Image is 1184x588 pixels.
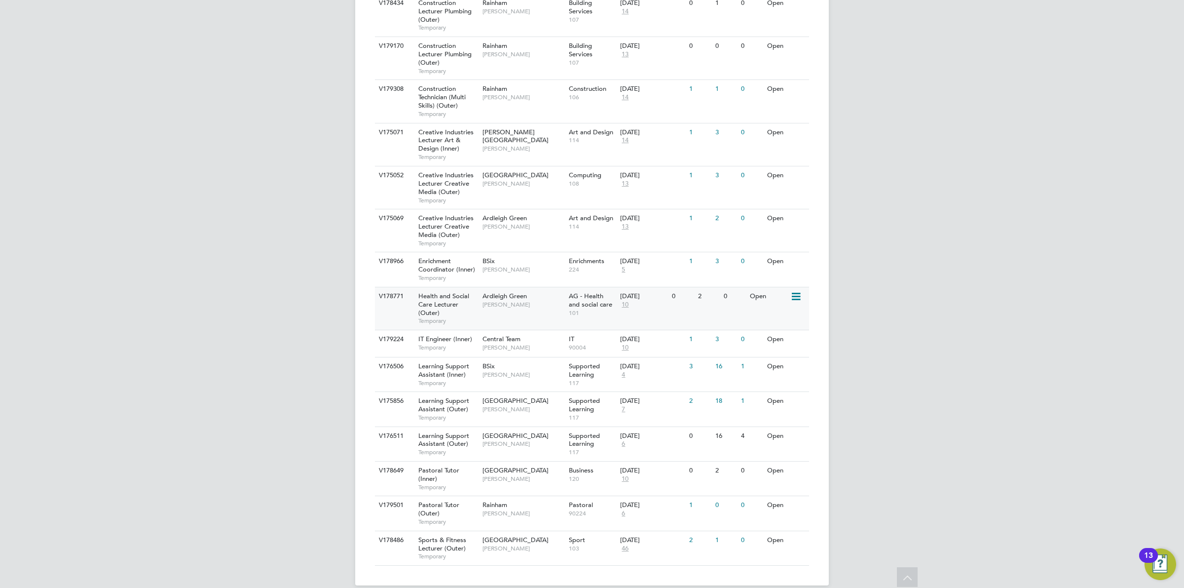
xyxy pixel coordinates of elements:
span: Construction Technician (Multi Skills) (Outer) [418,84,466,110]
div: [DATE] [620,292,667,301]
span: Building Services [569,41,592,58]
span: Temporary [418,483,478,491]
span: Learning Support Assistant (Inner) [418,362,469,379]
span: 117 [569,414,616,422]
span: Rainham [482,84,507,93]
span: 4 [620,371,627,379]
span: 6 [620,510,627,518]
div: 1 [687,252,712,271]
span: 10 [620,344,630,352]
div: 0 [687,37,712,55]
span: Computing [569,171,601,179]
div: V178771 [376,287,411,306]
span: BSix [482,362,495,370]
div: 0 [739,123,764,142]
span: AG - Health and social care [569,292,612,309]
span: Pastoral [569,501,593,509]
span: 13 [620,50,630,59]
span: 117 [569,379,616,387]
div: [DATE] [620,362,684,371]
span: BSix [482,257,495,265]
span: Temporary [418,317,478,325]
div: 0 [687,427,712,445]
div: 0 [739,209,764,228]
span: IT Engineer (Inner) [418,335,472,343]
div: [DATE] [620,501,684,510]
div: 2 [696,287,721,306]
span: 10 [620,301,630,309]
span: 117 [569,448,616,456]
div: Open [765,496,808,514]
span: Rainham [482,41,507,50]
span: Learning Support Assistant (Outer) [418,396,469,413]
span: Temporary [418,196,478,204]
span: [GEOGRAPHIC_DATA] [482,536,549,544]
span: Art and Design [569,128,613,136]
span: Creative Industries Lecturer Creative Media (Outer) [418,214,474,239]
span: Rainham [482,501,507,509]
span: Pastoral Tutor (Outer) [418,501,459,517]
div: [DATE] [620,214,684,223]
span: Temporary [418,67,478,75]
div: 0 [713,37,739,55]
span: Business [569,466,593,474]
span: 120 [569,475,616,483]
div: 18 [713,392,739,410]
div: 0 [739,252,764,271]
span: 7 [620,405,627,414]
div: 3 [713,123,739,142]
div: 2 [687,392,712,410]
div: V175052 [376,166,411,185]
div: 3 [713,166,739,185]
div: 0 [721,287,747,306]
span: 6 [620,440,627,448]
span: 14 [620,93,630,102]
div: 3 [713,330,739,349]
div: Open [765,531,808,549]
div: 0 [687,462,712,480]
div: [DATE] [620,42,684,50]
div: 16 [713,357,739,376]
div: Open [765,166,808,185]
span: Enrichments [569,257,604,265]
span: [GEOGRAPHIC_DATA] [482,466,549,474]
div: V178649 [376,462,411,480]
span: Sports & Fitness Lecturer (Outer) [418,536,466,552]
span: Temporary [418,344,478,352]
div: 0 [739,80,764,98]
span: 13 [620,180,630,188]
span: [PERSON_NAME] [482,50,564,58]
div: 0 [739,166,764,185]
span: Construction Lecturer Plumbing (Outer) [418,41,472,67]
span: Temporary [418,448,478,456]
div: 3 [713,252,739,271]
div: 1 [713,80,739,98]
span: Creative Industries Lecturer Creative Media (Outer) [418,171,474,196]
div: 1 [687,330,712,349]
div: [DATE] [620,432,684,440]
span: [PERSON_NAME] [482,7,564,15]
div: 16 [713,427,739,445]
span: Temporary [418,274,478,282]
span: 114 [569,136,616,144]
span: Health and Social Care Lecturer (Outer) [418,292,469,317]
div: 1 [687,209,712,228]
span: 106 [569,93,616,101]
div: V175069 [376,209,411,228]
span: Construction [569,84,606,93]
span: [PERSON_NAME] [482,405,564,413]
div: [DATE] [620,335,684,344]
div: Open [765,357,808,376]
div: Open [765,80,808,98]
span: Ardleigh Green [482,292,527,300]
span: Supported Learning [569,362,600,379]
span: [PERSON_NAME] [482,180,564,188]
div: 2 [713,209,739,228]
span: Temporary [418,379,478,387]
span: Pastoral Tutor (Inner) [418,466,459,483]
div: 1 [687,80,712,98]
div: V178966 [376,252,411,271]
div: 1 [739,357,764,376]
div: V179308 [376,80,411,98]
span: 46 [620,545,630,553]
